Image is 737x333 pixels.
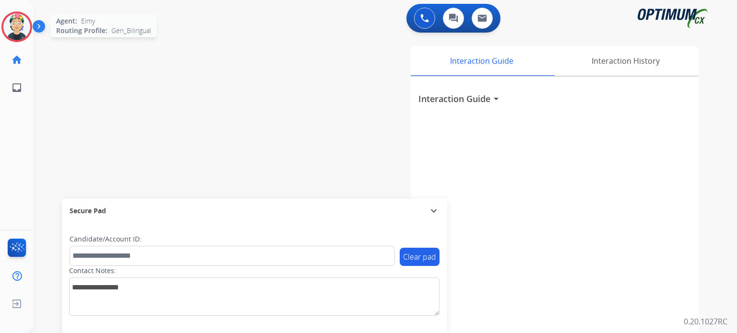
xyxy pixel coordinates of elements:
span: Eimy [81,16,95,26]
mat-icon: arrow_drop_down [490,93,502,104]
div: Interaction Guide [411,46,552,76]
mat-icon: home [11,54,23,66]
img: avatar [3,13,30,40]
mat-icon: inbox [11,82,23,93]
mat-icon: expand_more [428,205,440,217]
p: 0.20.1027RC [684,316,727,327]
span: Routing Profile: [56,26,107,35]
button: Clear pad [400,248,440,266]
h3: Interaction Guide [418,92,490,105]
label: Contact Notes: [69,266,116,276]
label: Candidate/Account ID: [70,234,142,244]
span: Agent: [56,16,77,26]
div: Interaction History [552,46,699,76]
span: Secure Pad [70,206,106,216]
span: Gen_Bilingual [111,26,151,35]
